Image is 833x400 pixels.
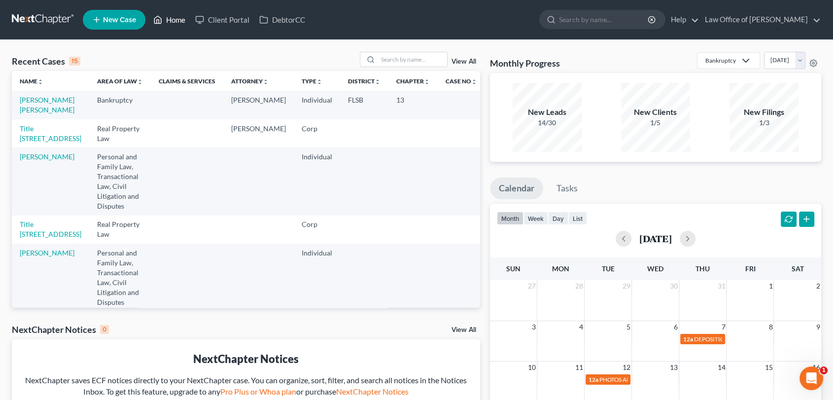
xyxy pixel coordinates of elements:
[396,77,430,85] a: Chapterunfold_more
[568,212,587,225] button: list
[574,362,584,373] span: 11
[294,119,340,147] td: Corp
[316,79,322,85] i: unfold_more
[716,280,726,292] span: 31
[820,366,828,374] span: 1
[20,96,74,114] a: [PERSON_NAME] [PERSON_NAME]
[559,10,649,29] input: Search by name...
[497,212,523,225] button: month
[729,118,798,128] div: 1/3
[37,79,43,85] i: unfold_more
[378,52,447,67] input: Search by name...
[20,249,74,257] a: [PERSON_NAME]
[294,244,340,311] td: Individual
[574,280,584,292] span: 28
[446,77,477,85] a: Case Nounfold_more
[12,324,109,335] div: NextChapter Notices
[263,79,269,85] i: unfold_more
[69,57,80,66] div: 15
[599,376,672,383] span: PHOTOS AND DINNER ACO
[647,264,663,273] span: Wed
[548,178,587,199] a: Tasks
[589,376,598,383] span: 12a
[666,11,699,29] a: Help
[20,77,43,85] a: Nameunfold_more
[89,119,151,147] td: Real Property Law
[621,107,690,118] div: New Clients
[683,335,693,343] span: 12a
[815,280,821,292] span: 2
[639,233,672,244] h2: [DATE]
[527,280,537,292] span: 27
[669,280,679,292] span: 30
[451,58,476,65] a: View All
[513,107,582,118] div: New Leads
[552,264,569,273] span: Mon
[20,375,472,398] div: NextChapter saves ECF notices directly to your NextChapter case. You can organize, sort, filter, ...
[302,77,322,85] a: Typeunfold_more
[716,362,726,373] span: 14
[729,107,798,118] div: New Filings
[531,321,537,333] span: 3
[20,220,81,238] a: Title [STREET_ADDRESS]
[791,264,803,273] span: Sat
[294,91,340,119] td: Individual
[223,91,294,119] td: [PERSON_NAME]
[294,216,340,244] td: Corp
[340,91,388,119] td: FLSB
[89,244,151,311] td: Personal and Family Law, Transactional Law, Civil Litigation and Disputes
[695,264,710,273] span: Thu
[815,321,821,333] span: 9
[745,264,755,273] span: Fri
[669,362,679,373] span: 13
[103,16,136,24] span: New Case
[767,321,773,333] span: 8
[231,77,269,85] a: Attorneyunfold_more
[220,387,296,396] a: Pro Plus or Whoa plan
[527,362,537,373] span: 10
[100,325,109,334] div: 0
[523,212,548,225] button: week
[811,362,821,373] span: 16
[506,264,521,273] span: Sun
[148,11,190,29] a: Home
[621,118,690,128] div: 1/5
[20,351,472,366] div: NextChapter Notices
[190,11,254,29] a: Client Portal
[700,11,821,29] a: Law Office of [PERSON_NAME]
[490,178,543,199] a: Calendar
[622,280,631,292] span: 29
[694,335,747,343] span: DEPOSITION 10 AM
[548,212,568,225] button: day
[89,147,151,215] td: Personal and Family Law, Transactional Law, Civil Litigation and Disputes
[451,327,476,333] a: View All
[89,216,151,244] td: Real Property Law
[513,118,582,128] div: 14/30
[375,79,381,85] i: unfold_more
[673,321,679,333] span: 6
[294,147,340,215] td: Individual
[137,79,143,85] i: unfold_more
[388,91,438,119] td: 13
[602,264,615,273] span: Tue
[625,321,631,333] span: 5
[20,124,81,143] a: Title [STREET_ADDRESS]
[12,55,80,67] div: Recent Cases
[151,71,223,91] th: Claims & Services
[336,387,409,396] a: NextChapter Notices
[764,362,773,373] span: 15
[799,366,823,390] iframe: Intercom live chat
[424,79,430,85] i: unfold_more
[471,79,477,85] i: unfold_more
[223,119,294,147] td: [PERSON_NAME]
[89,91,151,119] td: Bankruptcy
[705,56,736,65] div: Bankruptcy
[97,77,143,85] a: Area of Lawunfold_more
[20,152,74,161] a: [PERSON_NAME]
[348,77,381,85] a: Districtunfold_more
[254,11,310,29] a: DebtorCC
[720,321,726,333] span: 7
[622,362,631,373] span: 12
[490,57,560,69] h3: Monthly Progress
[767,280,773,292] span: 1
